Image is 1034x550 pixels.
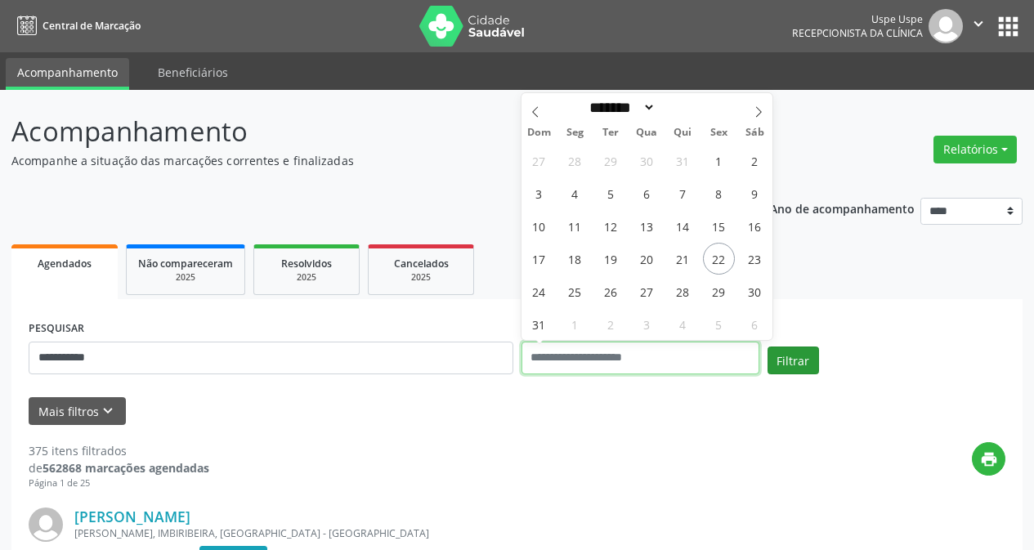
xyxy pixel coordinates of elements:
[6,58,129,90] a: Acompanhamento
[994,12,1023,41] button: apps
[667,275,699,307] span: Agosto 28, 2025
[11,152,719,169] p: Acompanhe a situação das marcações correntes e finalizadas
[559,308,591,340] span: Setembro 1, 2025
[703,308,735,340] span: Setembro 5, 2025
[595,177,627,209] span: Agosto 5, 2025
[29,316,84,342] label: PESQUISAR
[559,275,591,307] span: Agosto 25, 2025
[281,257,332,271] span: Resolvidos
[631,177,663,209] span: Agosto 6, 2025
[38,257,92,271] span: Agendados
[559,145,591,177] span: Julho 28, 2025
[595,275,627,307] span: Agosto 26, 2025
[792,26,923,40] span: Recepcionista da clínica
[74,526,760,540] div: [PERSON_NAME], IMBIRIBEIRA, [GEOGRAPHIC_DATA] - [GEOGRAPHIC_DATA]
[631,308,663,340] span: Setembro 3, 2025
[739,145,771,177] span: Agosto 2, 2025
[703,145,735,177] span: Agosto 1, 2025
[667,145,699,177] span: Julho 31, 2025
[929,9,963,43] img: img
[146,58,239,87] a: Beneficiários
[667,210,699,242] span: Agosto 14, 2025
[43,460,209,476] strong: 562868 marcações agendadas
[667,308,699,340] span: Setembro 4, 2025
[739,210,771,242] span: Agosto 16, 2025
[29,397,126,426] button: Mais filtroskeyboard_arrow_down
[11,12,141,39] a: Central de Marcação
[768,347,819,374] button: Filtrar
[701,127,736,138] span: Sex
[770,198,915,218] p: Ano de acompanhamento
[595,308,627,340] span: Setembro 2, 2025
[972,442,1005,476] button: print
[29,476,209,490] div: Página 1 de 25
[631,243,663,275] span: Agosto 20, 2025
[584,99,656,116] select: Month
[629,127,665,138] span: Qua
[559,210,591,242] span: Agosto 11, 2025
[736,127,772,138] span: Sáb
[703,210,735,242] span: Agosto 15, 2025
[559,177,591,209] span: Agosto 4, 2025
[523,210,555,242] span: Agosto 10, 2025
[11,111,719,152] p: Acompanhamento
[595,145,627,177] span: Julho 29, 2025
[933,136,1017,163] button: Relatórios
[523,275,555,307] span: Agosto 24, 2025
[739,243,771,275] span: Agosto 23, 2025
[29,459,209,476] div: de
[523,145,555,177] span: Julho 27, 2025
[559,243,591,275] span: Agosto 18, 2025
[380,271,462,284] div: 2025
[266,271,347,284] div: 2025
[792,12,923,26] div: Uspe Uspe
[631,210,663,242] span: Agosto 13, 2025
[656,99,709,116] input: Year
[29,442,209,459] div: 375 itens filtrados
[595,210,627,242] span: Agosto 12, 2025
[667,177,699,209] span: Agosto 7, 2025
[593,127,629,138] span: Ter
[703,177,735,209] span: Agosto 8, 2025
[703,275,735,307] span: Agosto 29, 2025
[739,275,771,307] span: Agosto 30, 2025
[595,243,627,275] span: Agosto 19, 2025
[557,127,593,138] span: Seg
[521,127,557,138] span: Dom
[523,308,555,340] span: Agosto 31, 2025
[43,19,141,33] span: Central de Marcação
[703,243,735,275] span: Agosto 22, 2025
[631,145,663,177] span: Julho 30, 2025
[138,257,233,271] span: Não compareceram
[29,508,63,542] img: img
[74,508,190,525] a: [PERSON_NAME]
[138,271,233,284] div: 2025
[963,9,994,43] button: 
[739,177,771,209] span: Agosto 9, 2025
[99,402,117,420] i: keyboard_arrow_down
[969,15,987,33] i: 
[631,275,663,307] span: Agosto 27, 2025
[980,450,998,468] i: print
[667,243,699,275] span: Agosto 21, 2025
[739,308,771,340] span: Setembro 6, 2025
[523,177,555,209] span: Agosto 3, 2025
[523,243,555,275] span: Agosto 17, 2025
[665,127,701,138] span: Qui
[394,257,449,271] span: Cancelados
